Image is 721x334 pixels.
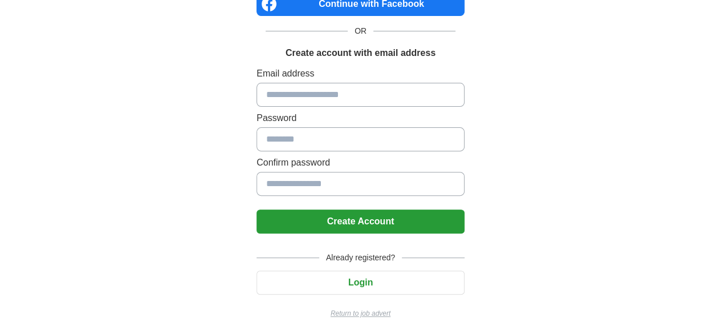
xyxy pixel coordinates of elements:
a: Login [256,277,465,287]
label: Confirm password [256,156,465,170]
span: Already registered? [319,252,402,264]
button: Login [256,271,465,295]
span: OR [348,25,373,37]
a: Return to job advert [256,308,465,319]
h1: Create account with email address [286,46,435,60]
label: Password [256,111,465,125]
button: Create Account [256,210,465,234]
label: Email address [256,67,465,81]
